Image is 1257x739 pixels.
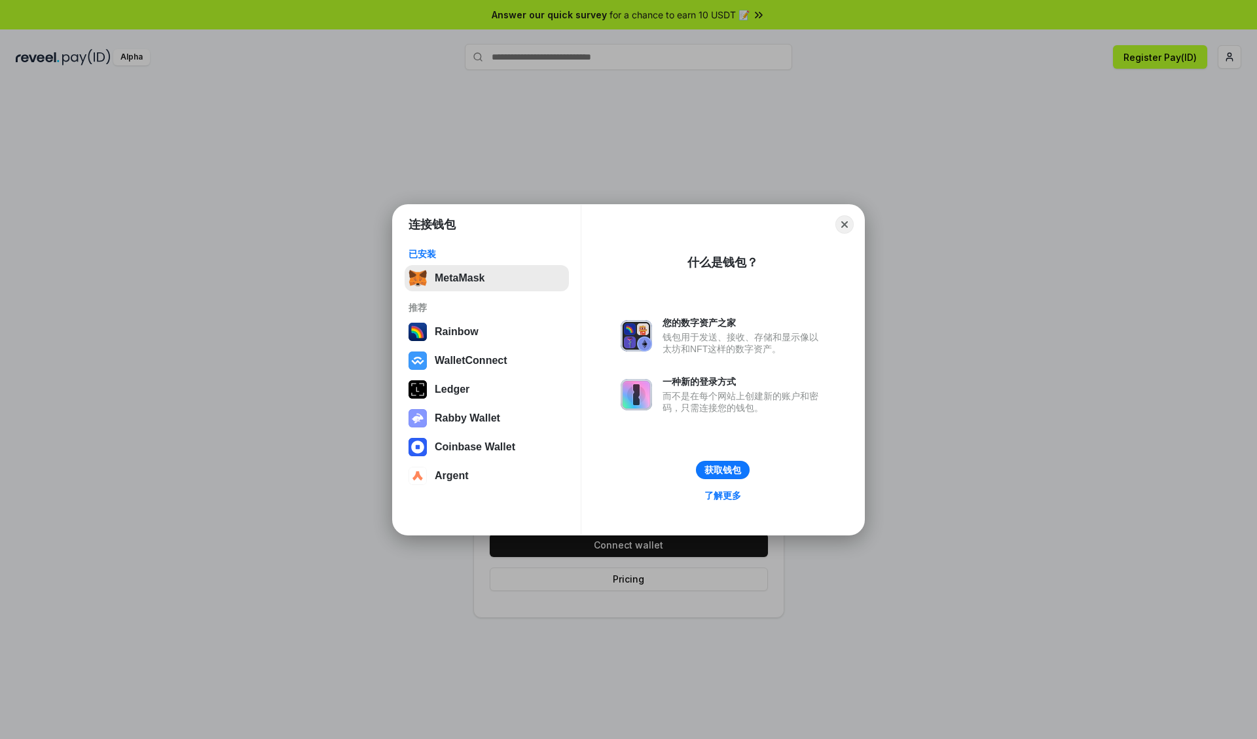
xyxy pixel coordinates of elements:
[435,412,500,424] div: Rabby Wallet
[704,490,741,501] div: 了解更多
[663,331,825,355] div: 钱包用于发送、接收、存储和显示像以太坊和NFT这样的数字资产。
[409,269,427,287] img: svg+xml,%3Csvg%20fill%3D%22none%22%20height%3D%2233%22%20viewBox%3D%220%200%2035%2033%22%20width%...
[621,379,652,410] img: svg+xml,%3Csvg%20xmlns%3D%22http%3A%2F%2Fwww.w3.org%2F2000%2Fsvg%22%20fill%3D%22none%22%20viewBox...
[435,384,469,395] div: Ledger
[687,255,758,270] div: 什么是钱包？
[663,317,825,329] div: 您的数字资产之家
[405,265,569,291] button: MetaMask
[409,380,427,399] img: svg+xml,%3Csvg%20xmlns%3D%22http%3A%2F%2Fwww.w3.org%2F2000%2Fsvg%22%20width%3D%2228%22%20height%3...
[835,215,854,234] button: Close
[409,323,427,341] img: svg+xml,%3Csvg%20width%3D%22120%22%20height%3D%22120%22%20viewBox%3D%220%200%20120%20120%22%20fil...
[704,464,741,476] div: 获取钱包
[409,217,456,232] h1: 连接钱包
[696,461,750,479] button: 获取钱包
[405,376,569,403] button: Ledger
[409,409,427,427] img: svg+xml,%3Csvg%20xmlns%3D%22http%3A%2F%2Fwww.w3.org%2F2000%2Fsvg%22%20fill%3D%22none%22%20viewBox...
[405,405,569,431] button: Rabby Wallet
[409,302,565,314] div: 推荐
[405,463,569,489] button: Argent
[435,326,479,338] div: Rainbow
[409,438,427,456] img: svg+xml,%3Csvg%20width%3D%2228%22%20height%3D%2228%22%20viewBox%3D%220%200%2028%2028%22%20fill%3D...
[697,487,749,504] a: 了解更多
[435,470,469,482] div: Argent
[435,441,515,453] div: Coinbase Wallet
[621,320,652,351] img: svg+xml,%3Csvg%20xmlns%3D%22http%3A%2F%2Fwww.w3.org%2F2000%2Fsvg%22%20fill%3D%22none%22%20viewBox...
[663,376,825,388] div: 一种新的登录方式
[435,272,484,284] div: MetaMask
[405,348,569,374] button: WalletConnect
[435,355,507,367] div: WalletConnect
[663,390,825,414] div: 而不是在每个网站上创建新的账户和密码，只需连接您的钱包。
[405,319,569,345] button: Rainbow
[409,351,427,370] img: svg+xml,%3Csvg%20width%3D%2228%22%20height%3D%2228%22%20viewBox%3D%220%200%2028%2028%22%20fill%3D...
[409,467,427,485] img: svg+xml,%3Csvg%20width%3D%2228%22%20height%3D%2228%22%20viewBox%3D%220%200%2028%2028%22%20fill%3D...
[409,248,565,260] div: 已安装
[405,434,569,460] button: Coinbase Wallet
